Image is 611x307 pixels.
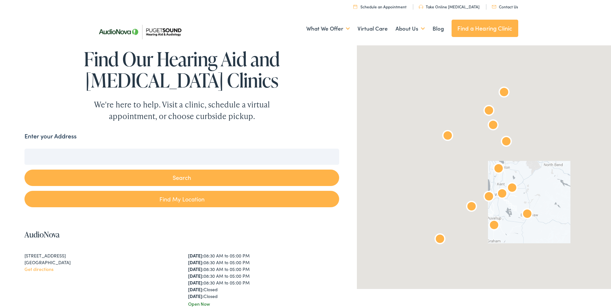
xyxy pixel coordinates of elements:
[437,126,458,147] div: AudioNova
[433,17,444,41] a: Blog
[419,4,480,9] a: Take Online [MEDICAL_DATA]
[488,159,509,180] div: AudioNova
[188,252,204,259] strong: [DATE]:
[430,229,450,250] div: AudioNova
[484,216,504,236] div: AudioNova
[502,178,522,199] div: AudioNova
[24,191,339,207] a: Find My Location
[188,279,204,286] strong: [DATE]:
[188,273,204,279] strong: [DATE]:
[483,116,503,136] div: AudioNova
[479,187,499,208] div: AudioNova
[496,132,517,153] div: AudioNova
[396,17,425,41] a: About Us
[24,48,339,91] h1: Find Our Hearing Aid and [MEDICAL_DATA] Clinics
[419,5,423,9] img: utility icon
[188,259,204,265] strong: [DATE]:
[79,99,285,122] div: We're here to help. Visit a clinic, schedule a virtual appointment, or choose curbside pickup.
[24,266,53,272] a: Get directions
[492,184,512,205] div: AudioNova
[461,197,482,218] div: AudioNova
[188,293,204,299] strong: [DATE]:
[188,286,204,293] strong: [DATE]:
[517,204,538,225] div: AudioNova
[353,5,357,9] img: utility icon
[492,4,518,9] a: Contact Us
[492,5,496,8] img: utility icon
[188,266,204,272] strong: [DATE]:
[24,170,339,186] button: Search
[452,20,518,37] a: Find a Hearing Clinic
[494,83,514,103] div: Puget Sound Hearing Aid &#038; Audiology by AudioNova
[479,101,499,122] div: AudioNova
[358,17,388,41] a: Virtual Care
[24,132,77,141] label: Enter your Address
[188,252,339,300] div: 08:30 AM to 05:00 PM 08:30 AM to 05:00 PM 08:30 AM to 05:00 PM 08:30 AM to 05:00 PM 08:30 AM to 0...
[24,149,339,165] input: Enter your address or zip code
[353,4,406,9] a: Schedule an Appointment
[24,229,60,240] a: AudioNova
[24,259,176,266] div: [GEOGRAPHIC_DATA]
[306,17,350,41] a: What We Offer
[24,252,176,259] div: [STREET_ADDRESS]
